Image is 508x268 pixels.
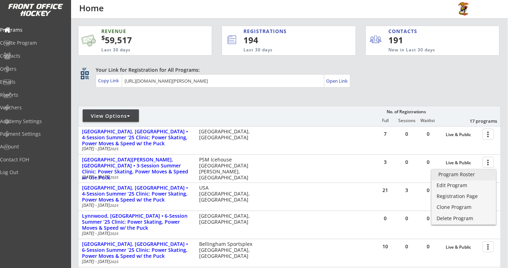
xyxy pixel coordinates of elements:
em: 2025 [110,146,119,151]
a: Registration Page [432,192,496,202]
button: more_vert [483,157,494,168]
div: USA [GEOGRAPHIC_DATA], [GEOGRAPHIC_DATA] [199,185,254,203]
div: 0 [418,132,439,136]
div: Delete Program [437,216,491,221]
div: Your Link for Registration for All Programs: [96,66,479,74]
div: [DATE] - [DATE] [82,147,190,151]
div: [DATE] - [DATE] [82,175,190,179]
div: Clone Program [437,205,491,210]
div: 194 [243,34,332,46]
div: Live & Public [446,245,479,250]
div: [GEOGRAPHIC_DATA], [GEOGRAPHIC_DATA] • 4-Session Summer ‘25 Clinic: Power Skating, Power Moves & ... [82,185,192,203]
div: 7 [375,132,396,136]
div: [GEOGRAPHIC_DATA], [GEOGRAPHIC_DATA] • 6-Session Summer ’25 Clinic: Power Skating, Power Moves & ... [82,241,192,259]
div: 191 [389,34,432,46]
em: 2025 [110,175,119,180]
div: [GEOGRAPHIC_DATA], [GEOGRAPHIC_DATA] • 4-Session Summer ‘25 Clinic: Power Skating, Power Moves & ... [82,129,192,146]
a: Open Link [326,76,349,86]
div: 0 [418,244,439,249]
div: Bellingham Sportsplex [GEOGRAPHIC_DATA], [GEOGRAPHIC_DATA] [199,241,254,259]
div: CONTACTS [389,28,421,35]
div: 3 [375,160,396,165]
div: REVENUE [101,28,179,35]
div: Program Roster [439,172,489,177]
div: [GEOGRAPHIC_DATA], [GEOGRAPHIC_DATA] [199,129,254,141]
button: more_vert [483,241,494,252]
em: 2025 [110,259,119,264]
div: Copy Link [98,77,120,84]
div: 21 [375,188,396,193]
div: 0 [396,132,417,136]
div: 0 [418,160,439,165]
div: Live & Public [446,160,479,165]
div: [DATE] - [DATE] [82,203,190,208]
div: Edit Program [437,183,491,188]
div: [DATE] - [DATE] [82,260,190,264]
div: PSM Icehouse [GEOGRAPHIC_DATA][PERSON_NAME], [GEOGRAPHIC_DATA] [199,157,254,180]
div: [GEOGRAPHIC_DATA], [GEOGRAPHIC_DATA] [199,213,254,225]
div: 59,517 [101,34,190,46]
div: REGISTRATIONS [243,28,324,35]
div: Live & Public [446,132,479,137]
div: Last 30 days [101,47,179,53]
div: 0 [418,216,439,221]
div: Registration Page [437,194,491,199]
div: View Options [83,113,139,120]
div: Sessions [396,118,417,123]
div: 0 [396,244,417,249]
em: 2025 [110,203,119,208]
div: 0 [396,160,417,165]
div: 0 [396,216,417,221]
div: Full [375,118,396,123]
div: No. of Registrations [385,109,428,114]
a: Program Roster [432,170,496,180]
div: 10 [375,244,396,249]
div: [DATE] - [DATE] [82,231,190,236]
div: Open Link [326,78,349,84]
em: 2025 [110,231,119,236]
div: 0 [375,216,396,221]
div: New in Last 30 days [389,47,467,53]
div: [GEOGRAPHIC_DATA][PERSON_NAME], [GEOGRAPHIC_DATA] • 3-Session Summer Clinic: Power Skating, Power... [82,157,192,180]
div: Last 30 days [243,47,327,53]
button: more_vert [483,129,494,140]
div: Lynnwood, [GEOGRAPHIC_DATA] • 6-Session Summer ’25 Clinic: Power Skating, Power Moves & Speed w/ ... [82,213,192,231]
div: 17 programs [461,118,497,124]
div: 3 [396,188,417,193]
div: Waitlist [417,118,438,123]
div: qr [80,66,89,71]
button: qr_code [80,70,90,81]
a: Edit Program [432,181,496,191]
div: 0 [418,188,439,193]
sup: $ [101,33,105,42]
